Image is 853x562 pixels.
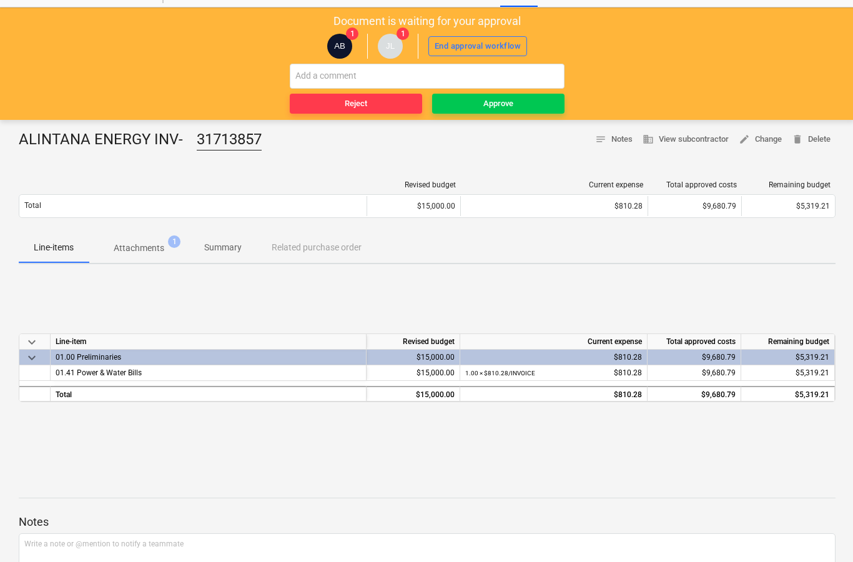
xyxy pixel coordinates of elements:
[648,350,741,365] div: $9,680.79
[796,202,830,210] span: $5,319.21
[24,335,39,350] span: keyboard_arrow_down
[19,130,262,150] div: ALINTANA ENERGY INV-
[345,97,367,111] div: Reject
[327,34,352,59] div: Alberto Berdera
[739,134,750,145] span: edit
[653,180,737,189] div: Total approved costs
[648,196,741,216] div: $9,680.79
[747,180,831,189] div: Remaining budget
[648,334,741,350] div: Total approved costs
[796,368,829,377] span: $5,319.21
[290,64,565,89] input: Add a comment
[372,180,456,189] div: Revised budget
[460,334,648,350] div: Current expense
[386,41,395,51] span: JL
[34,241,74,254] p: Line-items
[595,134,606,145] span: notes
[397,27,409,40] span: 1
[638,130,734,149] button: View subcontractor
[333,14,521,29] p: Document is waiting for your approval
[51,334,367,350] div: Line-item
[643,132,729,147] span: View subcontractor
[739,132,782,147] span: Change
[590,130,638,149] button: Notes
[346,27,358,40] span: 1
[367,334,460,350] div: Revised budget
[367,350,460,365] div: $15,000.00
[56,350,361,365] div: 01.00 Preliminaries
[465,387,642,403] div: $810.28
[465,350,642,365] div: $810.28
[741,386,835,402] div: $5,319.21
[702,368,736,377] span: $9,680.79
[378,34,403,59] div: Joseph Licastro
[734,130,787,149] button: Change
[24,350,39,365] span: keyboard_arrow_down
[466,202,643,210] div: $810.28
[741,350,835,365] div: $5,319.21
[792,134,803,145] span: delete
[51,386,367,402] div: Total
[24,200,41,211] p: Total
[367,365,460,381] div: $15,000.00
[465,365,642,381] div: $810.28
[428,36,527,56] button: End approval workflow
[168,235,180,248] span: 1
[435,39,521,54] div: End approval workflow
[787,130,836,149] button: Delete
[483,97,513,111] div: Approve
[648,386,741,402] div: $9,680.79
[367,386,460,402] div: $15,000.00
[204,241,242,254] p: Summary
[432,94,565,114] button: Approve
[643,134,654,145] span: business
[465,370,535,377] small: 1.00 × $810.28 / INVOICE
[792,132,831,147] span: Delete
[791,502,853,562] iframe: Chat Widget
[114,242,164,255] p: Attachments
[367,196,460,216] div: $15,000.00
[56,368,142,377] span: 01.41 Power & Water Bills
[19,515,836,530] p: Notes
[466,180,643,189] div: Current expense
[595,132,633,147] span: Notes
[334,41,345,51] span: AB
[290,94,422,114] button: Reject
[741,334,835,350] div: Remaining budget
